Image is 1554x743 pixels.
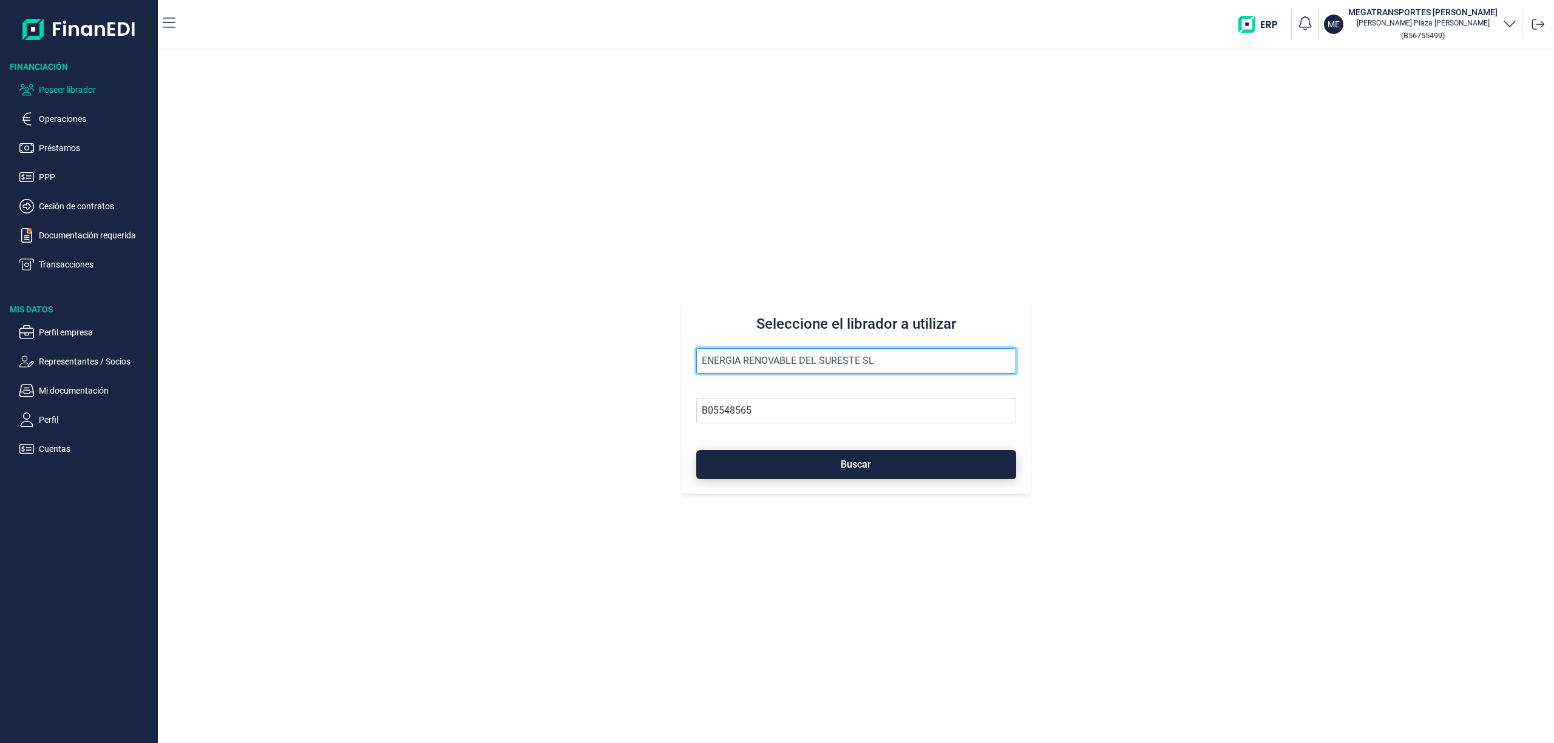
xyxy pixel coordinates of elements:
[19,141,153,155] button: Préstamos
[19,383,153,398] button: Mi documentación
[39,228,153,243] p: Documentación requerida
[1324,6,1517,42] button: MEMEGATRANSPORTES [PERSON_NAME][PERSON_NAME] Plaza [PERSON_NAME](B56755499)
[39,170,153,184] p: PPP
[39,442,153,456] p: Cuentas
[39,383,153,398] p: Mi documentación
[19,170,153,184] button: PPP
[39,412,153,427] p: Perfil
[19,354,153,369] button: Representantes / Socios
[696,314,1016,334] h3: Seleccione el librador a utilizar
[696,450,1016,479] button: Buscar
[1401,31,1445,40] small: Copiar cif
[19,82,153,97] button: Poseer librador
[19,228,153,243] button: Documentación requerida
[1348,18,1498,28] p: [PERSON_NAME] Plaza [PERSON_NAME]
[39,199,153,213] p: Cesión de contratos
[19,412,153,427] button: Perfil
[39,82,153,97] p: Poseer librador
[1238,16,1286,33] img: erp
[39,141,153,155] p: Préstamos
[19,442,153,456] button: Cuentas
[19,325,153,340] button: Perfil empresa
[19,112,153,126] button: Operaciones
[39,325,153,340] p: Perfil empresa
[19,199,153,213] button: Cesión de contratos
[1328,18,1340,30] p: ME
[19,257,153,272] button: Transacciones
[22,10,136,49] img: Logo de aplicación
[841,460,871,469] span: Buscar
[39,112,153,126] p: Operaciones
[1348,6,1498,18] h3: MEGATRANSPORTES [PERSON_NAME]
[696,348,1016,374] input: Seleccione la razón social
[696,398,1016,423] input: Busque por NIF
[39,257,153,272] p: Transacciones
[39,354,153,369] p: Representantes / Socios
